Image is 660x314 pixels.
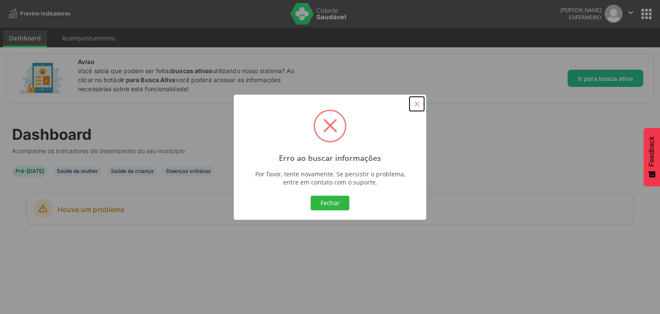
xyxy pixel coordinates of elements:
[409,97,424,111] button: Close this dialog
[251,170,409,186] div: Por favor, tente novamente. Se persistir o problema, entre em contato com o suporte.
[311,196,349,210] button: Fechar
[644,128,660,186] button: Feedback - Mostrar pesquisa
[279,154,381,163] h2: Erro ao buscar informações
[648,136,656,166] span: Feedback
